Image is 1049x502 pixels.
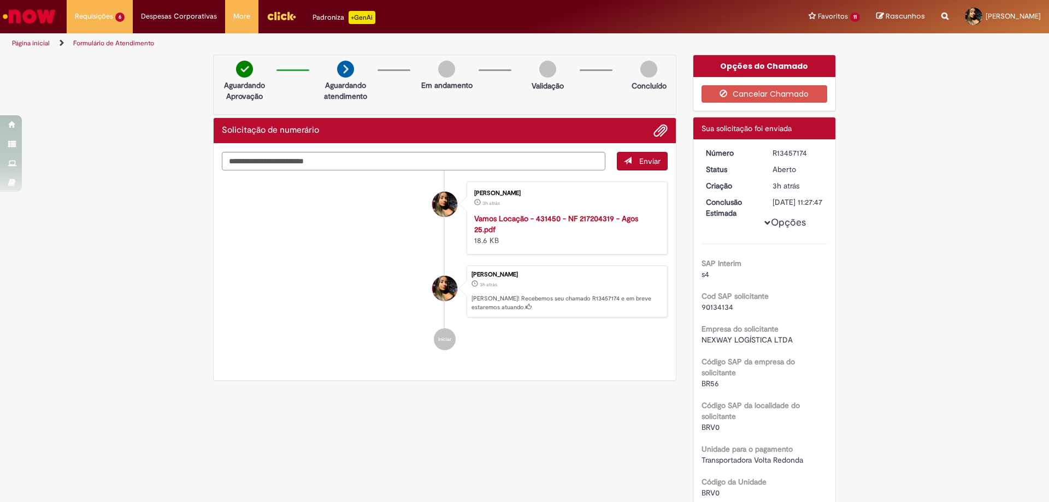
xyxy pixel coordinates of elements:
div: Julia Jeronymo Marques [432,276,457,301]
span: BRV0 [702,422,720,432]
img: arrow-next.png [337,61,354,78]
span: 6 [115,13,125,22]
button: Cancelar Chamado [702,85,828,103]
span: 11 [850,13,860,22]
div: 28/08/2025 11:27:42 [773,180,823,191]
div: Aberto [773,164,823,175]
div: [PERSON_NAME] [474,190,656,197]
li: Julia Jeronymo Marques [222,265,668,318]
span: Favoritos [818,11,848,22]
p: Aguardando atendimento [319,80,372,102]
b: Empresa do solicitante [702,324,779,334]
div: 18.6 KB [474,213,656,246]
div: R13457174 [773,147,823,158]
div: Opções do Chamado [693,55,836,77]
img: check-circle-green.png [236,61,253,78]
span: BRV0 [702,488,720,498]
textarea: Digite sua mensagem aqui... [222,152,605,170]
button: Adicionar anexos [653,123,668,138]
img: img-circle-grey.png [438,61,455,78]
b: Código SAP da localidade do solicitante [702,400,800,421]
div: Julia Jeronymo Marques [432,192,457,217]
p: +GenAi [349,11,375,24]
span: More [233,11,250,22]
a: Formulário de Atendimento [73,39,154,48]
span: [PERSON_NAME] [986,11,1041,21]
span: BR56 [702,379,719,388]
time: 28/08/2025 11:27:42 [773,181,799,191]
a: Rascunhos [876,11,925,22]
dt: Número [698,147,765,158]
img: img-circle-grey.png [640,61,657,78]
span: Sua solicitação foi enviada [702,123,792,133]
h2: Solicitação de numerário Histórico de tíquete [222,126,319,135]
a: Vamos Locação - 431450 - NF 217204319 - Agos 25.pdf [474,214,638,234]
b: Código SAP da empresa do solicitante [702,357,795,377]
span: 3h atrás [480,281,497,288]
b: SAP Interim [702,258,741,268]
b: Unidade para o pagamento [702,444,793,454]
b: Código da Unidade [702,477,767,487]
dt: Status [698,164,765,175]
b: Cod SAP solicitante [702,291,769,301]
ul: Histórico de tíquete [222,170,668,362]
time: 28/08/2025 11:27:42 [480,281,497,288]
span: 3h atrás [773,181,799,191]
img: click_logo_yellow_360x200.png [267,8,296,24]
ul: Trilhas de página [8,33,691,54]
p: Aguardando Aprovação [218,80,271,102]
p: Em andamento [421,80,473,91]
div: [PERSON_NAME] [472,271,662,278]
span: 90134134 [702,302,733,312]
span: Transportadora Volta Redonda [702,455,803,465]
p: Validação [532,80,564,91]
button: Enviar [617,152,668,170]
span: 3h atrás [482,200,500,206]
p: [PERSON_NAME]! Recebemos seu chamado R13457174 e em breve estaremos atuando. [472,294,662,311]
time: 28/08/2025 11:27:16 [482,200,500,206]
span: NEXWAY LOGÍSTICA LTDA [702,335,793,345]
span: Enviar [639,156,661,166]
p: Concluído [632,80,667,91]
span: Despesas Corporativas [141,11,217,22]
div: Padroniza [313,11,375,24]
img: img-circle-grey.png [539,61,556,78]
dt: Criação [698,180,765,191]
a: Página inicial [12,39,50,48]
span: s4 [702,269,709,279]
span: Rascunhos [886,11,925,21]
div: [DATE] 11:27:47 [773,197,823,208]
dt: Conclusão Estimada [698,197,765,218]
span: Requisições [75,11,113,22]
img: ServiceNow [1,5,57,27]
